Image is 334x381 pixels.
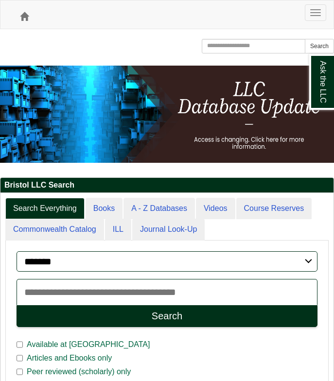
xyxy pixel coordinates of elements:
button: Search [305,39,334,53]
a: Commonwealth Catalog [5,219,104,241]
input: Available at [GEOGRAPHIC_DATA] [17,340,23,349]
span: Peer reviewed (scholarly) only [23,366,135,378]
a: Course Reserves [236,198,312,220]
a: ILL [105,219,131,241]
span: Available at [GEOGRAPHIC_DATA] [23,339,154,350]
a: Books [86,198,123,220]
h2: Bristol LLC Search [0,178,334,193]
input: Peer reviewed (scholarly) only [17,367,23,376]
a: Search Everything [5,198,85,220]
button: Search [17,305,317,327]
input: Articles and Ebooks only [17,354,23,363]
a: Journal Look-Up [132,219,205,241]
a: A - Z Databases [123,198,195,220]
a: Videos [196,198,235,220]
div: Search [152,311,182,322]
span: Articles and Ebooks only [23,352,116,364]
